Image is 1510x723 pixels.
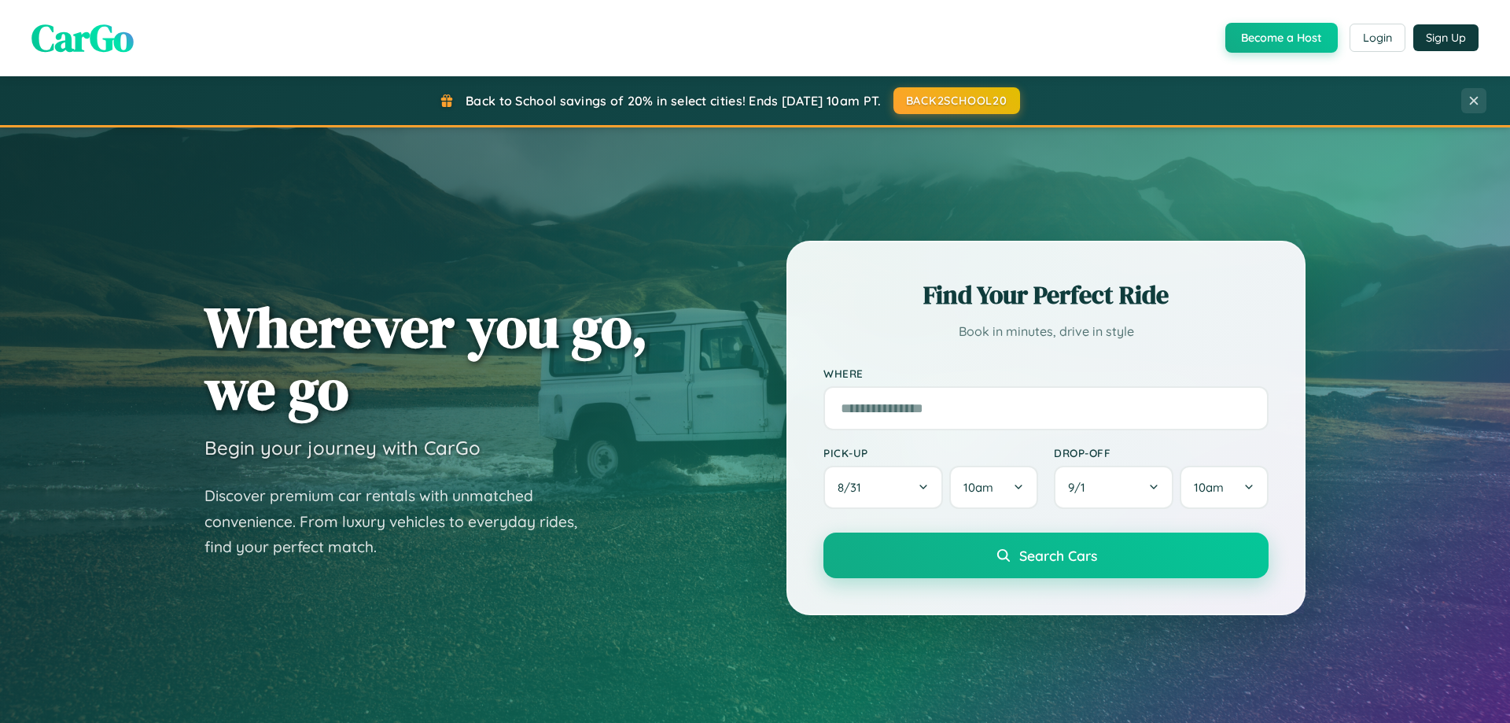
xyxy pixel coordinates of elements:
p: Book in minutes, drive in style [823,320,1269,343]
label: Where [823,367,1269,380]
span: CarGo [31,12,134,64]
label: Pick-up [823,446,1038,459]
button: Sign Up [1413,24,1479,51]
span: 9 / 1 [1068,480,1093,495]
button: Become a Host [1225,23,1338,53]
p: Discover premium car rentals with unmatched convenience. From luxury vehicles to everyday rides, ... [204,483,598,560]
button: 10am [1180,466,1269,509]
span: Back to School savings of 20% in select cities! Ends [DATE] 10am PT. [466,93,881,109]
span: Search Cars [1019,547,1097,564]
h2: Find Your Perfect Ride [823,278,1269,312]
span: 10am [963,480,993,495]
button: Search Cars [823,533,1269,578]
button: 9/1 [1054,466,1173,509]
span: 8 / 31 [838,480,869,495]
h3: Begin your journey with CarGo [204,436,481,459]
button: 8/31 [823,466,943,509]
button: Login [1350,24,1405,52]
button: 10am [949,466,1038,509]
h1: Wherever you go, we go [204,296,648,420]
label: Drop-off [1054,446,1269,459]
button: BACK2SCHOOL20 [893,87,1020,114]
span: 10am [1194,480,1224,495]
